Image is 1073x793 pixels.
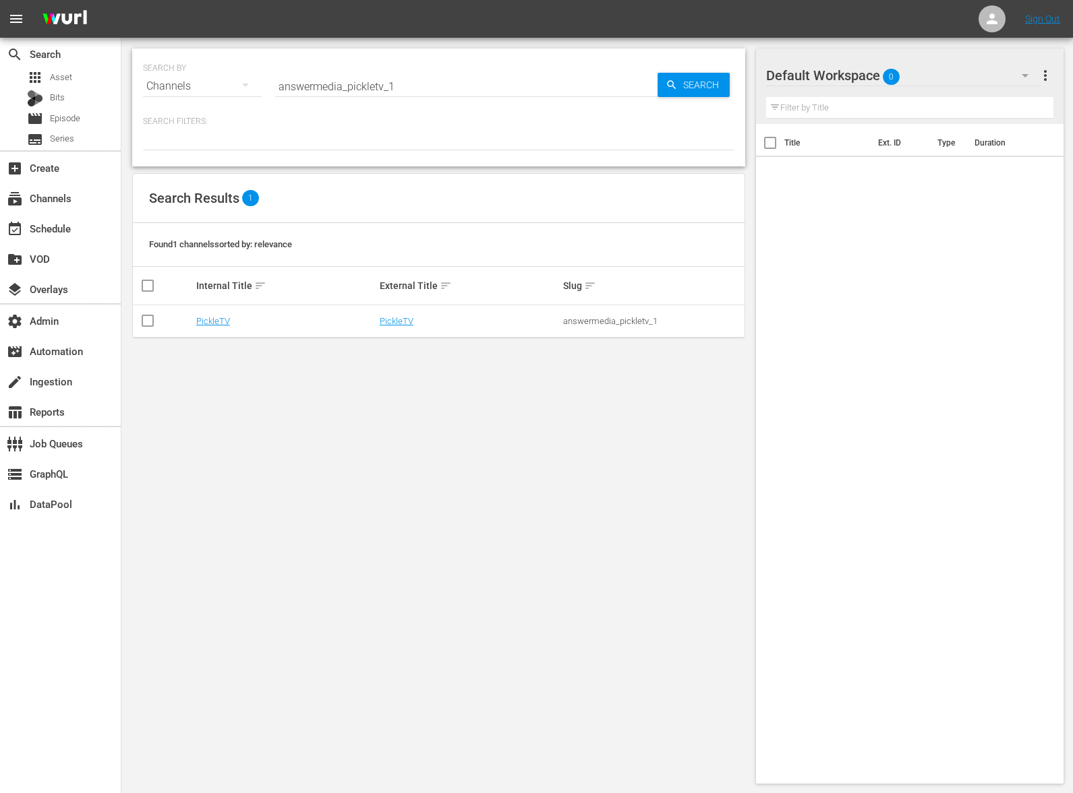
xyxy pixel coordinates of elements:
[7,466,23,482] span: GraphQL
[7,344,23,360] span: Automation
[27,110,43,127] span: Episode
[7,282,23,298] span: Overlays
[1037,67,1053,84] span: more_vert
[50,71,72,84] span: Asset
[883,63,900,91] span: 0
[870,124,930,162] th: Ext. ID
[27,90,43,106] div: Bits
[27,69,43,86] span: Asset
[7,436,23,452] span: Job Queues
[7,191,23,207] span: Channels
[7,221,23,237] span: Schedule
[7,497,23,513] span: DataPool
[196,278,376,294] div: Internal Title
[8,11,24,27] span: menu
[7,404,23,420] span: Reports
[1025,13,1060,24] a: Sign Out
[966,124,1047,162] th: Duration
[440,280,452,292] span: sort
[563,278,743,294] div: Slug
[254,280,266,292] span: sort
[584,280,596,292] span: sort
[563,316,743,326] div: answermedia_pickletv_1
[678,73,730,97] span: Search
[7,251,23,267] span: VOD
[143,67,262,105] div: Channels
[380,316,413,326] a: PickleTV
[380,278,559,294] div: External Title
[7,374,23,390] span: Ingestion
[658,73,730,97] button: Search
[7,46,23,63] span: Search
[196,316,230,326] a: PickleTV
[50,132,74,146] span: Series
[50,91,65,104] span: Bits
[50,112,80,125] span: Episode
[149,190,239,206] span: Search Results
[143,116,734,127] p: Search Filters:
[784,124,870,162] th: Title
[7,160,23,177] span: Create
[27,131,43,148] span: Series
[242,190,259,206] span: 1
[7,313,23,329] span: Admin
[149,239,292,249] span: Found 1 channels sorted by: relevance
[32,3,97,35] img: ans4CAIJ8jUAAAAAAAAAAAAAAAAAAAAAAAAgQb4GAAAAAAAAAAAAAAAAAAAAAAAAJMjXAAAAAAAAAAAAAAAAAAAAAAAAgAT5G...
[929,124,966,162] th: Type
[1037,59,1053,92] button: more_vert
[766,57,1042,94] div: Default Workspace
